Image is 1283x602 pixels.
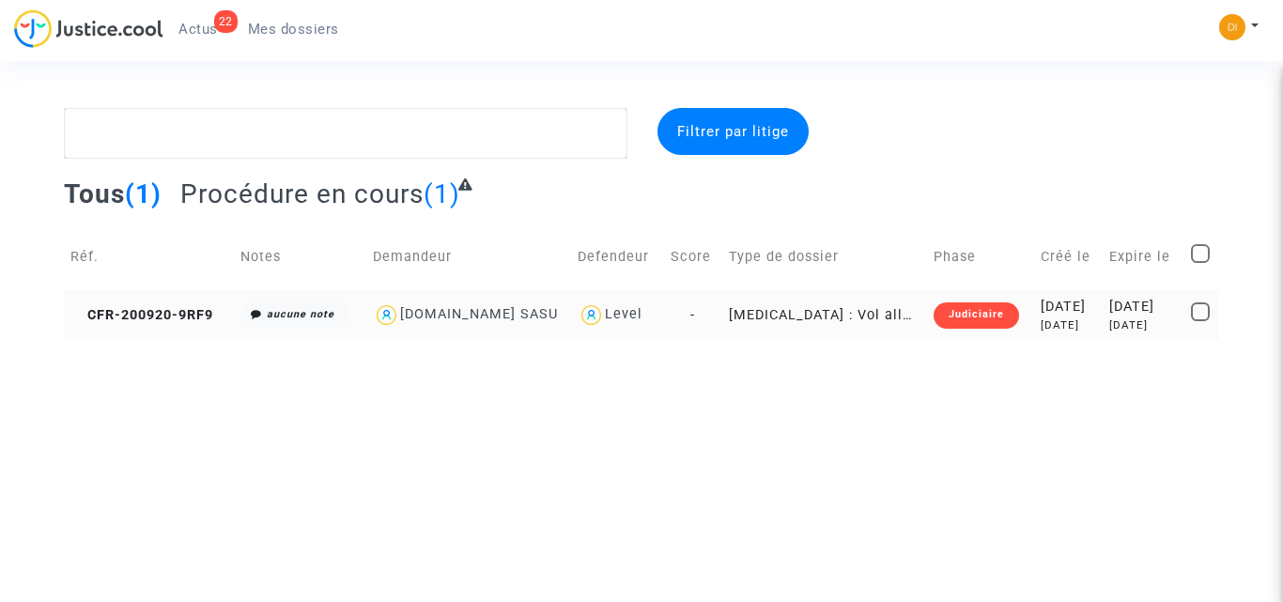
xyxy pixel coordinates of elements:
[664,224,722,290] td: Score
[64,178,125,209] span: Tous
[1219,14,1245,40] img: d48c2e66606a89822d4b15316adea008
[690,307,695,323] span: -
[163,15,233,43] a: 22Actus
[14,9,163,48] img: jc-logo.svg
[1109,317,1177,333] div: [DATE]
[180,178,424,209] span: Procédure en cours
[248,21,339,38] span: Mes dossiers
[1034,224,1103,290] td: Créé le
[178,21,218,38] span: Actus
[424,178,460,209] span: (1)
[70,307,213,323] span: CFR-200920-9RF9
[571,224,663,290] td: Defendeur
[722,290,927,340] td: [MEDICAL_DATA] : Vol aller-retour annulé
[927,224,1035,290] td: Phase
[366,224,571,290] td: Demandeur
[267,308,334,320] i: aucune note
[1103,224,1183,290] td: Expire le
[677,123,789,140] span: Filtrer par litige
[214,10,238,33] div: 22
[125,178,162,209] span: (1)
[373,301,400,329] img: icon-user.svg
[722,224,927,290] td: Type de dossier
[64,224,234,290] td: Réf.
[1041,297,1096,317] div: [DATE]
[934,302,1019,329] div: Judiciaire
[1041,317,1096,333] div: [DATE]
[400,306,558,322] div: [DOMAIN_NAME] SASU
[233,15,354,43] a: Mes dossiers
[1109,297,1177,317] div: [DATE]
[605,306,642,322] div: Level
[578,301,605,329] img: icon-user.svg
[234,224,366,290] td: Notes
